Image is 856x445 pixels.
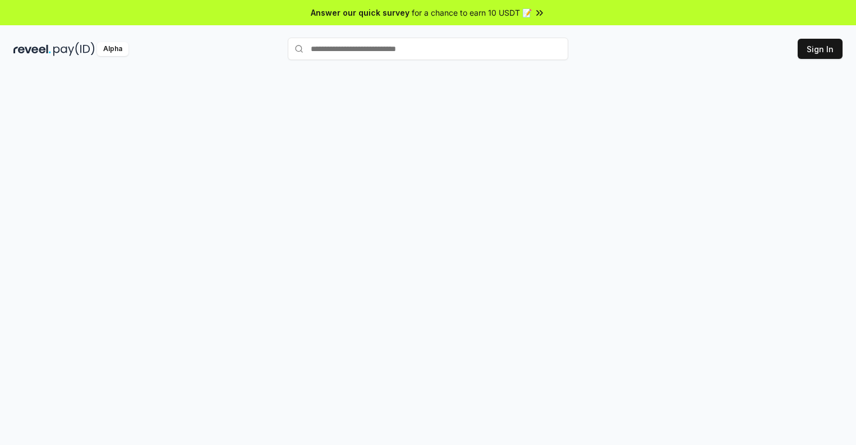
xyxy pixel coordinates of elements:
[311,7,409,19] span: Answer our quick survey
[53,42,95,56] img: pay_id
[412,7,532,19] span: for a chance to earn 10 USDT 📝
[798,39,843,59] button: Sign In
[13,42,51,56] img: reveel_dark
[97,42,128,56] div: Alpha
